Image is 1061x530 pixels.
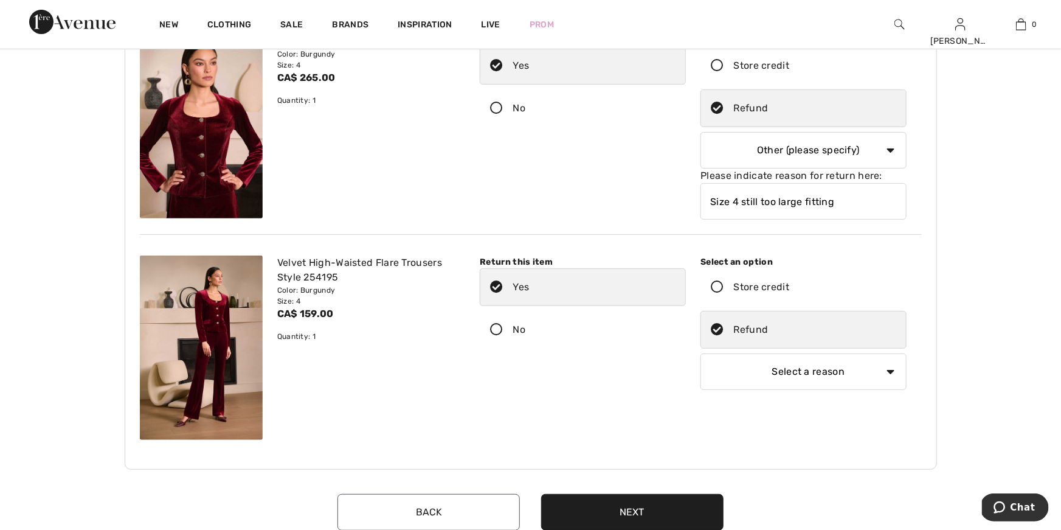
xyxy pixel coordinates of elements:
[277,285,458,296] div: Color: Burgundy
[207,19,251,32] a: Clothing
[277,307,458,321] div: CA$ 159.00
[700,169,907,183] div: Please indicate reason for return here:
[982,493,1049,524] iframe: Opens a widget where you can chat to one of our agents
[930,35,990,47] div: [PERSON_NAME]
[277,60,458,71] div: Size: 4
[277,331,458,342] div: Quantity: 1
[277,296,458,307] div: Size: 4
[955,18,966,30] a: Sign In
[955,17,966,32] img: My Info
[530,18,554,31] a: Prom
[333,19,369,32] a: Brands
[700,256,907,268] div: Select an option
[140,34,263,218] img: joseph-ribkoff-jackets-blazers-burgundy_254197a_1_2655_search.jpg
[894,17,905,32] img: search the website
[734,280,790,295] div: Store credit
[734,323,769,337] div: Refund
[482,18,500,31] a: Live
[480,47,686,85] label: Yes
[29,10,116,34] img: 1ère Avenue
[1032,19,1037,30] span: 0
[480,311,686,349] label: No
[140,256,263,440] img: joseph-ribkoff-pants-burgundy_254195a_1_586f_search.jpg
[734,58,790,73] div: Store credit
[277,95,458,106] div: Quantity: 1
[480,89,686,127] label: No
[159,19,178,32] a: New
[277,49,458,60] div: Color: Burgundy
[280,19,303,32] a: Sale
[734,101,769,116] div: Refund
[277,256,458,285] div: Velvet High-Waisted Flare Trousers Style 254195
[277,71,458,85] div: CA$ 265.00
[1016,17,1026,32] img: My Bag
[398,19,452,32] span: Inspiration
[991,17,1051,32] a: 0
[480,256,686,268] div: Return this item
[480,268,686,306] label: Yes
